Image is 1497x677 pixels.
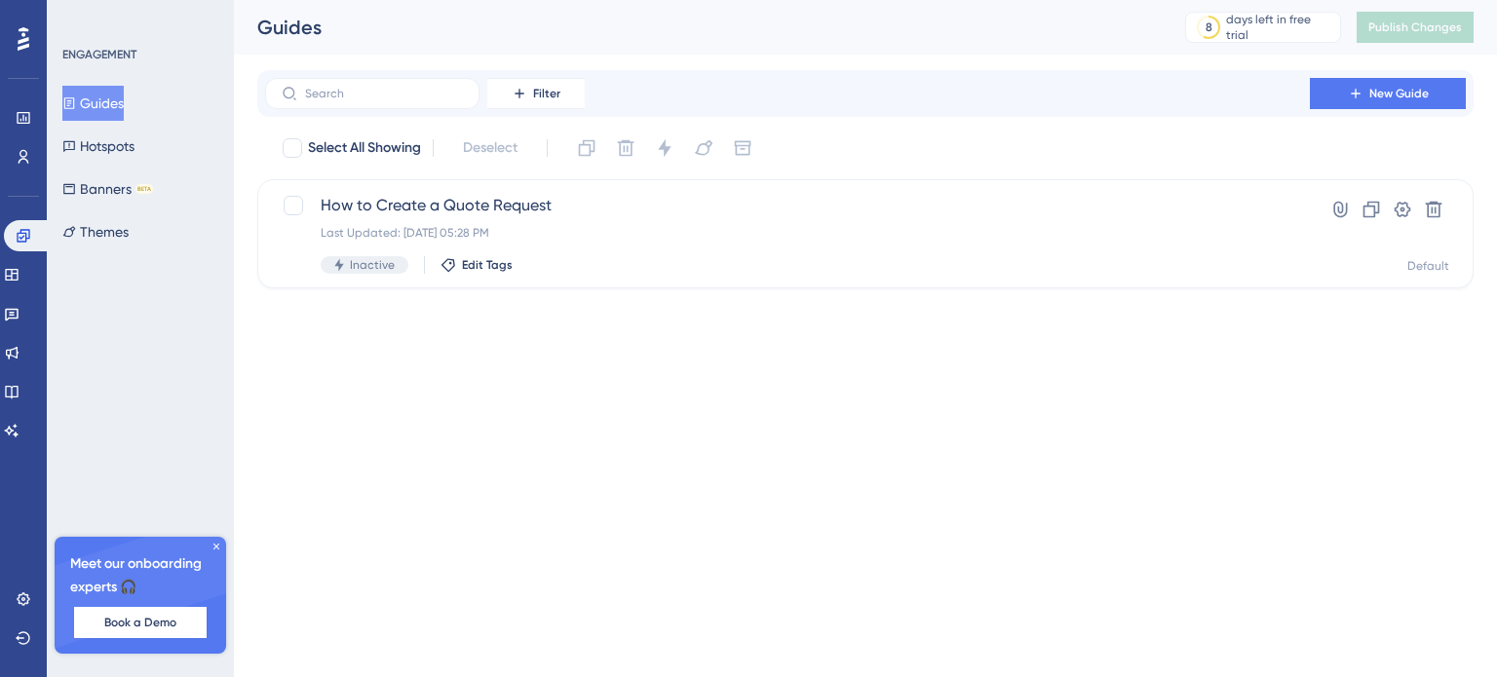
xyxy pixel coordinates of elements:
[321,225,1254,241] div: Last Updated: [DATE] 05:28 PM
[104,615,176,630] span: Book a Demo
[1357,12,1474,43] button: Publish Changes
[445,131,535,166] button: Deselect
[1226,12,1334,43] div: days left in free trial
[462,257,513,273] span: Edit Tags
[308,136,421,160] span: Select All Showing
[1369,86,1429,101] span: New Guide
[533,86,560,101] span: Filter
[70,552,211,599] span: Meet our onboarding experts 🎧
[441,257,513,273] button: Edit Tags
[1206,19,1212,35] div: 8
[321,194,1254,217] span: How to Create a Quote Request
[1407,258,1449,274] div: Default
[135,184,153,194] div: BETA
[62,129,134,164] button: Hotspots
[62,86,124,121] button: Guides
[62,47,136,62] div: ENGAGEMENT
[1368,19,1462,35] span: Publish Changes
[1310,78,1466,109] button: New Guide
[463,136,518,160] span: Deselect
[305,87,463,100] input: Search
[74,607,207,638] button: Book a Demo
[350,257,395,273] span: Inactive
[257,14,1136,41] div: Guides
[62,171,153,207] button: BannersBETA
[62,214,129,249] button: Themes
[487,78,585,109] button: Filter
